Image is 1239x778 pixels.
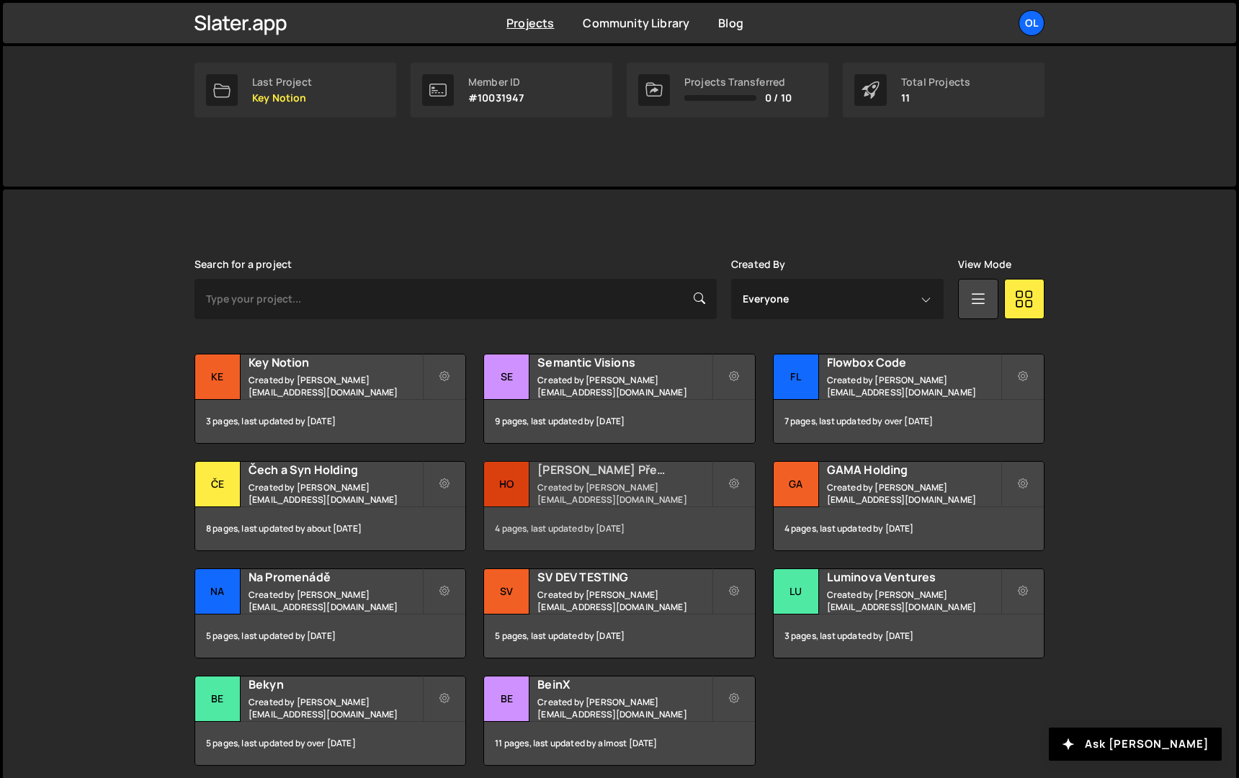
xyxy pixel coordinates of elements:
[773,568,1045,658] a: Lu Luminova Ventures Created by [PERSON_NAME][EMAIL_ADDRESS][DOMAIN_NAME] 3 pages, last updated b...
[484,722,754,765] div: 11 pages, last updated by almost [DATE]
[483,676,755,766] a: Be BeinX Created by [PERSON_NAME][EMAIL_ADDRESS][DOMAIN_NAME] 11 pages, last updated by almost [D...
[249,462,422,478] h2: Čech a Syn Holding
[468,76,524,88] div: Member ID
[827,589,1001,613] small: Created by [PERSON_NAME][EMAIL_ADDRESS][DOMAIN_NAME]
[827,374,1001,398] small: Created by [PERSON_NAME][EMAIL_ADDRESS][DOMAIN_NAME]
[195,569,241,614] div: Na
[537,462,711,478] h2: [PERSON_NAME] Předprodej
[901,76,970,88] div: Total Projects
[249,696,422,720] small: Created by [PERSON_NAME][EMAIL_ADDRESS][DOMAIN_NAME]
[484,462,529,507] div: HO
[483,568,755,658] a: SV SV DEV TESTING Created by [PERSON_NAME][EMAIL_ADDRESS][DOMAIN_NAME] 5 pages, last updated by [...
[537,676,711,692] h2: BeinX
[583,15,689,31] a: Community Library
[249,569,422,585] h2: Na Promenádě
[774,569,819,614] div: Lu
[537,569,711,585] h2: SV DEV TESTING
[194,676,466,766] a: Be Bekyn Created by [PERSON_NAME][EMAIL_ADDRESS][DOMAIN_NAME] 5 pages, last updated by over [DATE]
[195,676,241,722] div: Be
[249,354,422,370] h2: Key Notion
[537,374,711,398] small: Created by [PERSON_NAME][EMAIL_ADDRESS][DOMAIN_NAME]
[773,354,1045,444] a: Fl Flowbox Code Created by [PERSON_NAME][EMAIL_ADDRESS][DOMAIN_NAME] 7 pages, last updated by ove...
[537,354,711,370] h2: Semantic Visions
[537,589,711,613] small: Created by [PERSON_NAME][EMAIL_ADDRESS][DOMAIN_NAME]
[1019,10,1045,36] a: Ol
[827,481,1001,506] small: Created by [PERSON_NAME][EMAIL_ADDRESS][DOMAIN_NAME]
[774,462,819,507] div: GA
[483,461,755,551] a: HO [PERSON_NAME] Předprodej Created by [PERSON_NAME][EMAIL_ADDRESS][DOMAIN_NAME] 4 pages, last up...
[195,722,465,765] div: 5 pages, last updated by over [DATE]
[774,400,1044,443] div: 7 pages, last updated by over [DATE]
[249,676,422,692] h2: Bekyn
[195,614,465,658] div: 5 pages, last updated by [DATE]
[731,259,786,270] label: Created By
[827,354,1001,370] h2: Flowbox Code
[827,569,1001,585] h2: Luminova Ventures
[249,374,422,398] small: Created by [PERSON_NAME][EMAIL_ADDRESS][DOMAIN_NAME]
[773,461,1045,551] a: GA GAMA Holding Created by [PERSON_NAME][EMAIL_ADDRESS][DOMAIN_NAME] 4 pages, last updated by [DATE]
[252,76,312,88] div: Last Project
[774,614,1044,658] div: 3 pages, last updated by [DATE]
[483,354,755,444] a: Se Semantic Visions Created by [PERSON_NAME][EMAIL_ADDRESS][DOMAIN_NAME] 9 pages, last updated by...
[484,569,529,614] div: SV
[484,614,754,658] div: 5 pages, last updated by [DATE]
[194,63,396,117] a: Last Project Key Notion
[468,92,524,104] p: #10031947
[484,507,754,550] div: 4 pages, last updated by [DATE]
[901,92,970,104] p: 11
[765,92,792,104] span: 0 / 10
[827,462,1001,478] h2: GAMA Holding
[195,462,241,507] div: Če
[249,481,422,506] small: Created by [PERSON_NAME][EMAIL_ADDRESS][DOMAIN_NAME]
[774,507,1044,550] div: 4 pages, last updated by [DATE]
[537,481,711,506] small: Created by [PERSON_NAME][EMAIL_ADDRESS][DOMAIN_NAME]
[194,279,717,319] input: Type your project...
[194,461,466,551] a: Če Čech a Syn Holding Created by [PERSON_NAME][EMAIL_ADDRESS][DOMAIN_NAME] 8 pages, last updated ...
[484,354,529,400] div: Se
[194,259,292,270] label: Search for a project
[774,354,819,400] div: Fl
[195,354,241,400] div: Ke
[484,676,529,722] div: Be
[194,568,466,658] a: Na Na Promenádě Created by [PERSON_NAME][EMAIL_ADDRESS][DOMAIN_NAME] 5 pages, last updated by [DATE]
[194,354,466,444] a: Ke Key Notion Created by [PERSON_NAME][EMAIL_ADDRESS][DOMAIN_NAME] 3 pages, last updated by [DATE]
[249,589,422,613] small: Created by [PERSON_NAME][EMAIL_ADDRESS][DOMAIN_NAME]
[484,400,754,443] div: 9 pages, last updated by [DATE]
[684,76,792,88] div: Projects Transferred
[1049,728,1222,761] button: Ask [PERSON_NAME]
[195,400,465,443] div: 3 pages, last updated by [DATE]
[958,259,1011,270] label: View Mode
[195,507,465,550] div: 8 pages, last updated by about [DATE]
[537,696,711,720] small: Created by [PERSON_NAME][EMAIL_ADDRESS][DOMAIN_NAME]
[718,15,743,31] a: Blog
[506,15,554,31] a: Projects
[252,92,312,104] p: Key Notion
